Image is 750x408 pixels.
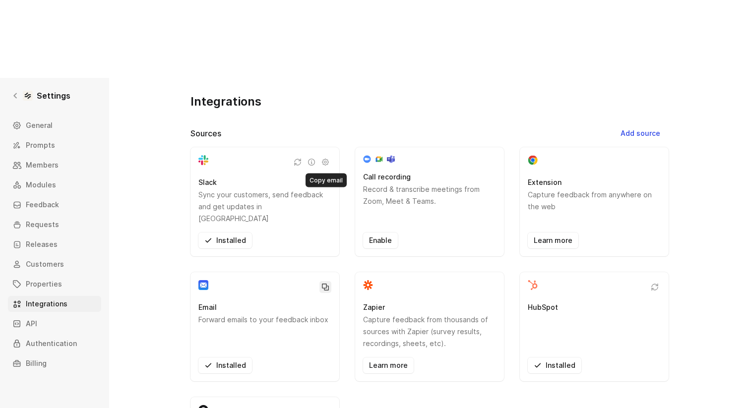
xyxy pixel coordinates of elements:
span: Customers [26,258,64,270]
button: Installed [198,357,252,373]
button: Add source [612,125,669,141]
span: Releases [26,238,58,250]
a: Properties [8,276,101,292]
p: Record & transcribe meetings from Zoom, Meet & Teams. [363,183,496,225]
span: Enable [369,234,392,246]
p: Forward emails to your feedback inbox [198,314,328,350]
a: Learn more [528,233,578,248]
h3: Extension [528,176,562,188]
a: Members [8,157,101,173]
p: Capture feedback from thousands of sources with Zapier (survey results, recordings, sheets, etc). [363,314,496,350]
button: Installed [198,233,252,248]
a: Requests [8,217,101,233]
a: Customers [8,256,101,272]
h2: Sources [190,127,221,139]
h1: Integrations [190,94,261,110]
span: Members [26,159,59,171]
span: API [26,318,37,330]
h3: Zapier [363,301,385,313]
span: Installed [534,359,575,371]
a: Modules [8,177,101,193]
p: Sync your customers, send feedback and get updates in [GEOGRAPHIC_DATA] [198,189,331,225]
span: Feedback [26,199,59,211]
button: Enable [363,233,398,248]
a: Prompts [8,137,101,153]
span: Add source [621,127,660,139]
h3: HubSpot [528,301,558,313]
span: Modules [26,179,56,191]
span: Integrations [26,298,67,310]
span: Requests [26,219,59,231]
a: General [8,117,101,133]
span: Billing [26,357,47,369]
h3: Email [198,301,217,313]
a: Billing [8,355,101,371]
span: General [26,119,53,131]
a: Integrations [8,296,101,312]
p: Capture feedback from anywhere on the web [528,189,661,225]
span: Authentication [26,338,77,350]
h3: Call recording [363,171,411,183]
a: Authentication [8,336,101,351]
button: Installed [528,357,581,373]
h1: Settings [37,90,70,102]
a: Feedback [8,197,101,213]
h3: Slack [198,176,217,188]
a: Learn more [363,357,414,373]
a: API [8,316,101,332]
span: Prompts [26,139,55,151]
span: Installed [204,359,246,371]
span: Installed [204,234,246,246]
a: Releases [8,236,101,252]
a: Settings [8,86,74,106]
span: Properties [26,278,62,290]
